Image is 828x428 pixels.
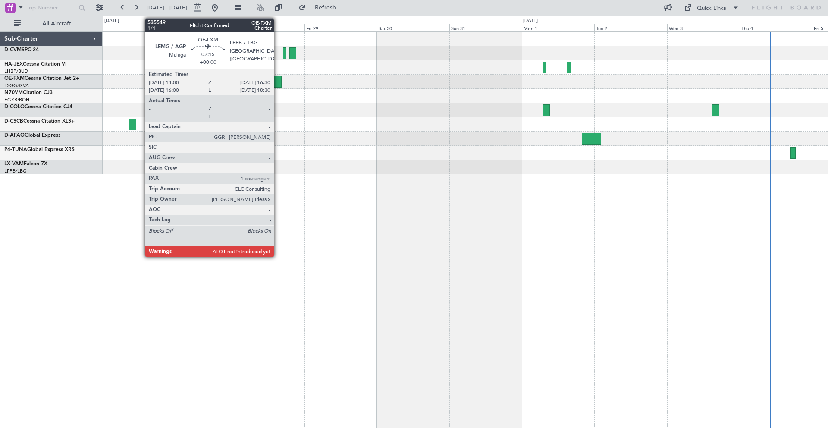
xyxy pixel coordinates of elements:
a: LSGG/GVA [4,82,29,89]
div: Wed 3 [667,24,740,31]
span: [DATE] - [DATE] [147,4,187,12]
div: Sun 31 [449,24,522,31]
a: HA-JEXCessna Citation VI [4,62,66,67]
div: Tue 26 [87,24,159,31]
a: D-CVMSPC-24 [4,47,39,53]
span: LX-VAM [4,161,24,167]
div: [DATE] [104,17,119,25]
a: LHBP/BUD [4,68,28,75]
div: Sat 30 [377,24,449,31]
span: N70VM [4,90,23,95]
a: N70VMCitation CJ3 [4,90,53,95]
div: Quick Links [697,4,726,13]
div: [DATE] [523,17,538,25]
a: P4-TUNAGlobal Express XRS [4,147,75,152]
button: All Aircraft [9,17,94,31]
button: Refresh [295,1,346,15]
a: D-COLOCessna Citation CJ4 [4,104,72,110]
span: All Aircraft [22,21,91,27]
a: D-AFAOGlobal Express [4,133,60,138]
input: Trip Number [26,1,76,14]
div: Fri 29 [304,24,377,31]
div: Tue 2 [594,24,667,31]
div: Thu 4 [740,24,812,31]
span: D-CSCB [4,119,23,124]
a: LFPB/LBG [4,168,27,174]
a: LX-VAMFalcon 7X [4,161,47,167]
span: OE-FXM [4,76,25,81]
a: D-CSCBCessna Citation XLS+ [4,119,75,124]
button: Quick Links [680,1,743,15]
span: D-AFAO [4,133,25,138]
a: EGKB/BQH [4,97,29,103]
span: D-COLO [4,104,25,110]
span: P4-TUNA [4,147,27,152]
div: Thu 28 [232,24,304,31]
div: Wed 27 [160,24,232,31]
span: HA-JEX [4,62,23,67]
div: Mon 1 [522,24,594,31]
a: OE-FXMCessna Citation Jet 2+ [4,76,79,81]
span: Refresh [307,5,344,11]
span: D-CVMS [4,47,25,53]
